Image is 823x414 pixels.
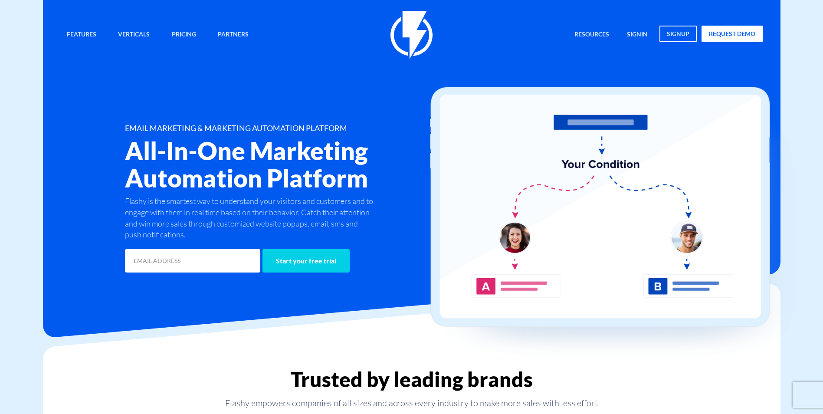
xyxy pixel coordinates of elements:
h2: Trusted by leading brands [43,368,780,391]
input: Start your free trial [262,249,350,273]
a: request demo [702,26,763,42]
h1: EMAIL MARKETING & MARKETING AUTOMATION PLATFORM [125,124,463,133]
a: Partners [211,26,255,44]
h2: All-In-One Marketing Automation Platform [125,137,463,191]
a: Verticals [111,26,156,44]
p: Flashy empowers companies of all sizes and across every industry to make more sales with less effort [43,397,780,409]
a: Resources [568,26,616,44]
a: signin [620,26,654,44]
a: signup [659,26,697,42]
a: Pricing [165,26,203,44]
input: EMAIL ADDRESS [125,249,260,273]
p: Flashy is the smartest way to understand your visitors and customers and to engage with them in r... [125,196,376,240]
a: Features [60,26,103,44]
